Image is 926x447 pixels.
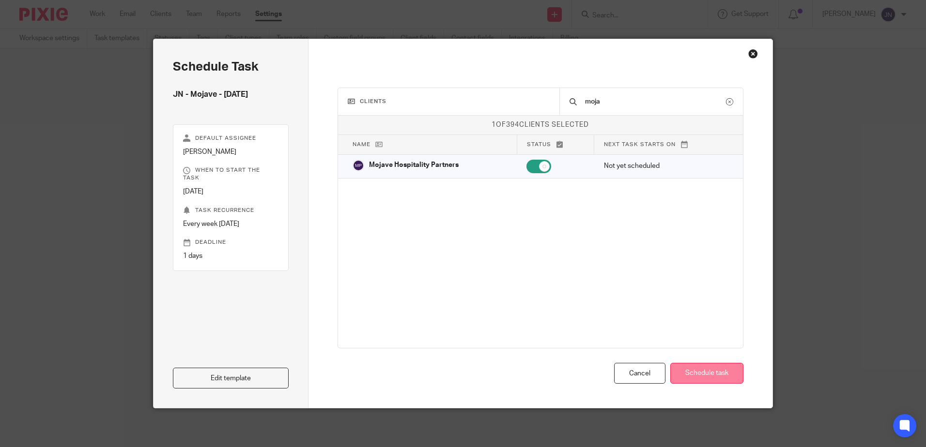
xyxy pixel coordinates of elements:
[369,160,459,170] p: Mojave Hospitality Partners
[604,161,728,171] p: Not yet scheduled
[183,147,278,157] p: [PERSON_NAME]
[183,219,278,229] p: Every week [DATE]
[173,368,289,388] a: Edit template
[183,238,278,246] p: Deadline
[183,166,278,182] p: When to start the task
[348,98,550,105] h3: Clients
[353,160,364,171] img: svg%3E
[183,187,278,196] p: [DATE]
[173,89,289,100] h4: JN - Mojave - [DATE]
[492,121,496,128] span: 1
[584,96,726,107] input: Search client...
[670,363,743,384] button: Schedule task
[183,251,278,261] p: 1 days
[173,59,289,75] h2: Schedule task
[338,120,743,130] p: of clients selected
[614,363,665,384] div: Cancel
[183,207,278,214] p: Task recurrence
[353,140,507,149] p: Name
[183,134,278,142] p: Default assignee
[604,140,728,149] p: Next task starts on
[506,121,519,128] span: 394
[527,140,584,149] p: Status
[748,49,758,59] div: Close this dialog window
